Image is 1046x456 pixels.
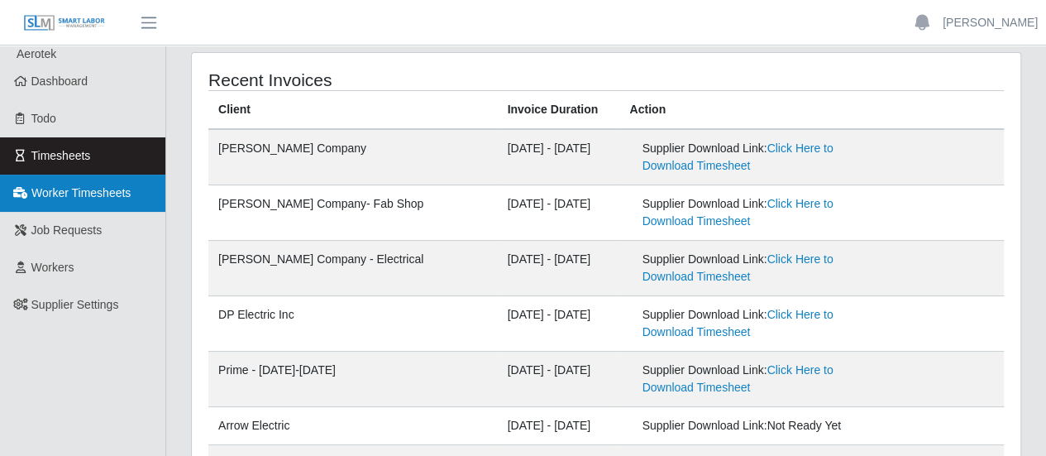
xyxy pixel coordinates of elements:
[497,296,619,352] td: [DATE] - [DATE]
[497,241,619,296] td: [DATE] - [DATE]
[31,223,103,237] span: Job Requests
[642,252,833,283] a: Click Here to Download Timesheet
[642,142,833,172] a: Click Here to Download Timesheet
[31,74,88,88] span: Dashboard
[31,261,74,274] span: Workers
[208,91,497,130] th: Client
[497,91,619,130] th: Invoice Duration
[208,129,497,185] td: [PERSON_NAME] Company
[17,47,56,60] span: Aerotek
[31,298,119,311] span: Supplier Settings
[943,14,1038,31] a: [PERSON_NAME]
[497,129,619,185] td: [DATE] - [DATE]
[208,70,525,90] h4: Recent Invoices
[642,417,860,434] div: Supplier Download Link:
[642,362,860,396] div: Supplier Download Link:
[208,296,497,352] td: DP Electric Inc
[497,352,619,407] td: [DATE] - [DATE]
[208,352,497,407] td: Prime - [DATE]-[DATE]
[619,91,1004,130] th: Action
[208,241,497,296] td: [PERSON_NAME] Company - Electrical
[642,308,833,338] a: Click Here to Download Timesheet
[31,149,91,162] span: Timesheets
[497,407,619,445] td: [DATE] - [DATE]
[642,197,833,228] a: Click Here to Download Timesheet
[208,185,497,241] td: [PERSON_NAME] Company- Fab Shop
[767,419,841,432] span: Not Ready Yet
[642,251,860,286] div: Supplier Download Link:
[642,195,860,230] div: Supplier Download Link:
[642,363,833,394] a: Click Here to Download Timesheet
[23,14,106,32] img: SLM Logo
[31,186,131,199] span: Worker Timesheets
[642,306,860,341] div: Supplier Download Link:
[497,185,619,241] td: [DATE] - [DATE]
[208,407,497,445] td: Arrow Electric
[31,112,56,125] span: Todo
[642,140,860,175] div: Supplier Download Link:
